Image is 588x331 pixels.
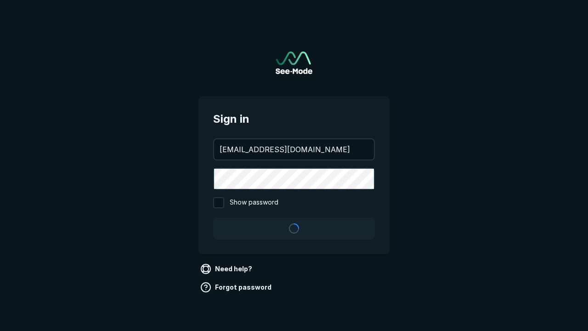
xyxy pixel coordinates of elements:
input: your@email.com [214,139,374,160]
a: Forgot password [198,280,275,295]
a: Go to sign in [276,51,312,74]
span: Show password [230,197,278,208]
a: Need help? [198,262,256,276]
img: See-Mode Logo [276,51,312,74]
span: Sign in [213,111,375,127]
